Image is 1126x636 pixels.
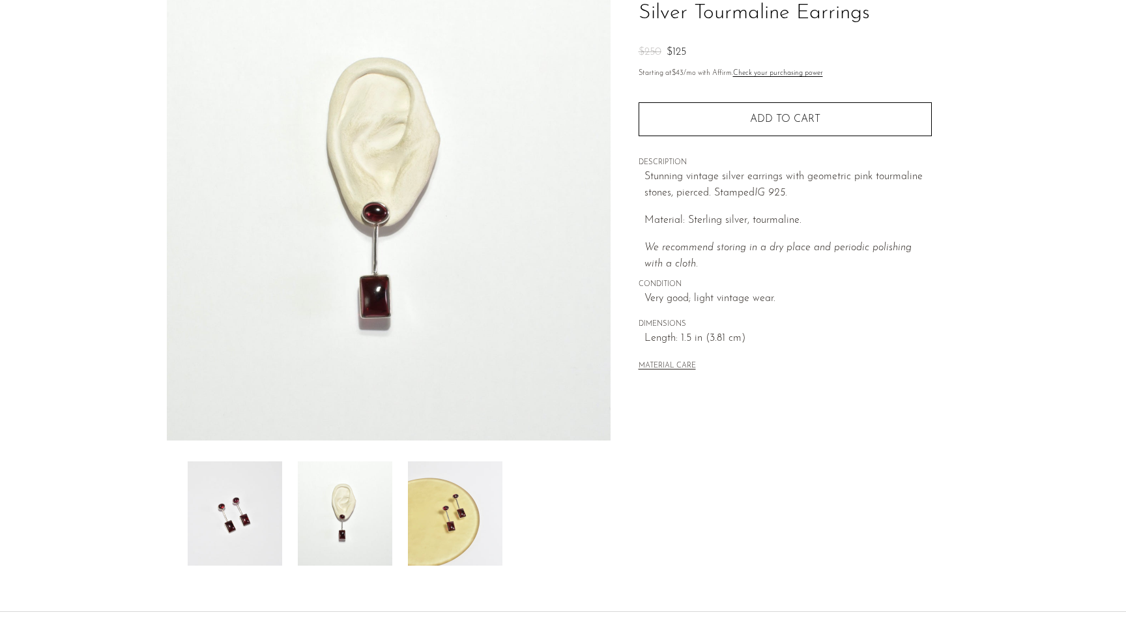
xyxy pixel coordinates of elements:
[188,461,282,566] img: Silver Tourmaline Earrings
[298,461,392,566] img: Silver Tourmaline Earrings
[644,212,932,229] p: Material: Sterling silver, tourmaline.
[639,102,932,136] button: Add to cart
[755,188,787,198] em: IG 925.
[639,157,932,169] span: DESCRIPTION
[750,114,820,124] span: Add to cart
[644,242,912,270] i: We recommend storing in a dry place and periodic polishing with a cloth.
[667,47,686,57] span: $125
[644,169,932,202] p: Stunning vintage silver earrings with geometric pink tourmaline stones, pierced. Stamped
[639,362,696,371] button: MATERIAL CARE
[733,70,823,77] a: Check your purchasing power - Learn more about Affirm Financing (opens in modal)
[639,319,932,330] span: DIMENSIONS
[672,70,684,77] span: $43
[639,68,932,79] p: Starting at /mo with Affirm.
[639,279,932,291] span: CONDITION
[639,47,661,57] span: $250
[408,461,502,566] img: Silver Tourmaline Earrings
[644,291,932,308] span: Very good; light vintage wear.
[644,330,932,347] span: Length: 1.5 in (3.81 cm)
